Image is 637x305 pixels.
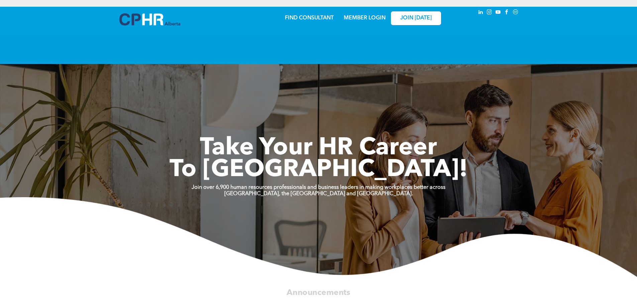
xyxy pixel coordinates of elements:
a: JOIN [DATE] [391,11,441,25]
span: Take Your HR Career [200,136,437,160]
a: Social network [512,8,519,17]
strong: [GEOGRAPHIC_DATA], the [GEOGRAPHIC_DATA] and [GEOGRAPHIC_DATA]. [224,191,413,197]
a: youtube [495,8,502,17]
a: facebook [503,8,511,17]
a: FIND CONSULTANT [285,15,334,21]
span: To [GEOGRAPHIC_DATA]! [170,158,468,182]
img: A blue and white logo for cp alberta [119,13,180,25]
a: MEMBER LOGIN [344,15,386,21]
span: JOIN [DATE] [400,15,432,21]
a: instagram [486,8,493,17]
span: Announcements [287,289,350,297]
strong: Join over 6,900 human resources professionals and business leaders in making workplaces better ac... [192,185,445,190]
a: linkedin [477,8,485,17]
